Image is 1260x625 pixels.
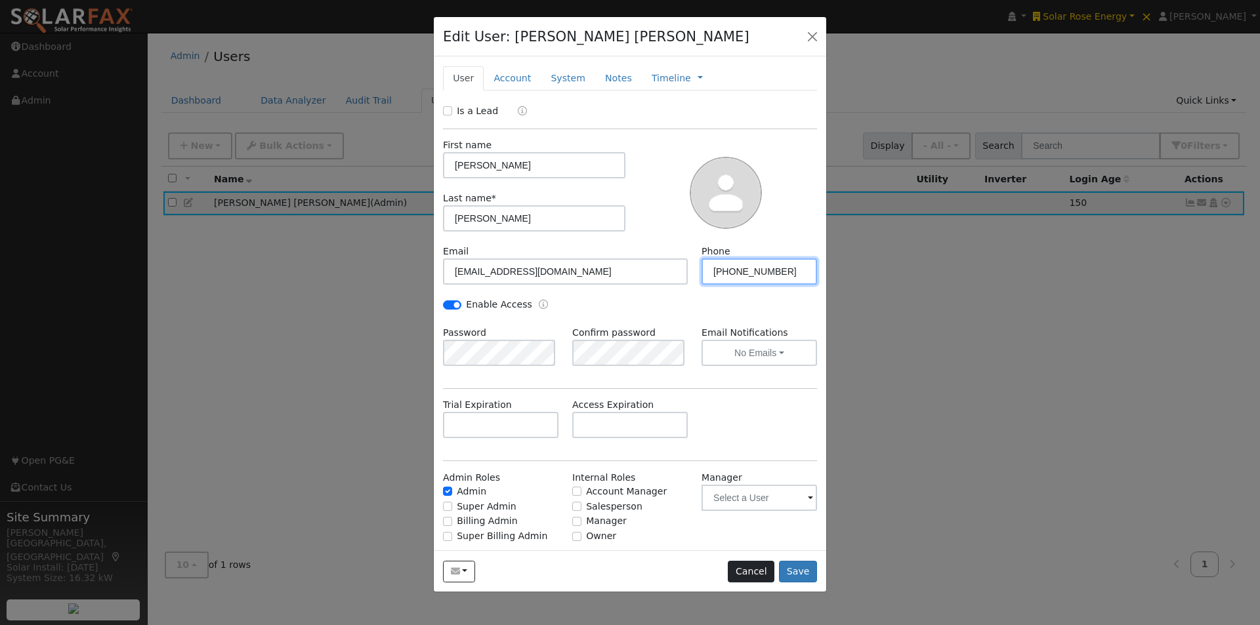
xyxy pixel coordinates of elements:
label: Salesperson [586,500,642,514]
label: Email [443,245,469,258]
input: Account Manager [572,487,581,496]
label: Enable Access [466,298,532,312]
span: Required [492,193,496,203]
label: Super Admin [457,500,516,514]
label: Super Billing Admin [457,529,547,543]
label: Access Expiration [572,398,654,412]
label: Manager [702,471,742,485]
a: System [541,66,595,91]
input: Manager [572,517,581,526]
a: Lead [508,104,527,119]
a: User [443,66,484,91]
input: Admin [443,487,452,496]
label: Last name [443,192,496,205]
a: Account [484,66,541,91]
button: Cancel [728,561,774,583]
a: Enable Access [539,298,548,313]
label: Admin [457,485,486,498]
label: Admin Roles [443,471,500,485]
a: Notes [595,66,642,91]
input: Salesperson [572,502,581,511]
label: Account Manager [586,485,667,498]
label: Email Notifications [702,326,817,340]
button: Save [779,561,817,583]
label: Is a Lead [457,104,498,118]
input: Super Billing Admin [443,532,452,541]
label: Manager [586,514,627,528]
input: Super Admin [443,502,452,511]
label: Password [443,326,486,340]
h4: Edit User: [PERSON_NAME] [PERSON_NAME] [443,26,749,47]
input: Select a User [702,485,817,511]
label: Confirm password [572,326,656,340]
button: Amberrose@solarroseenergy.com [443,561,475,583]
label: Owner [586,529,616,543]
input: Owner [572,532,581,541]
label: Trial Expiration [443,398,512,412]
button: No Emails [702,340,817,366]
label: Phone [702,245,730,258]
input: Is a Lead [443,106,452,115]
label: Internal Roles [572,471,635,485]
input: Billing Admin [443,517,452,526]
label: Billing Admin [457,514,518,528]
a: Timeline [652,71,691,85]
label: First name [443,138,492,152]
